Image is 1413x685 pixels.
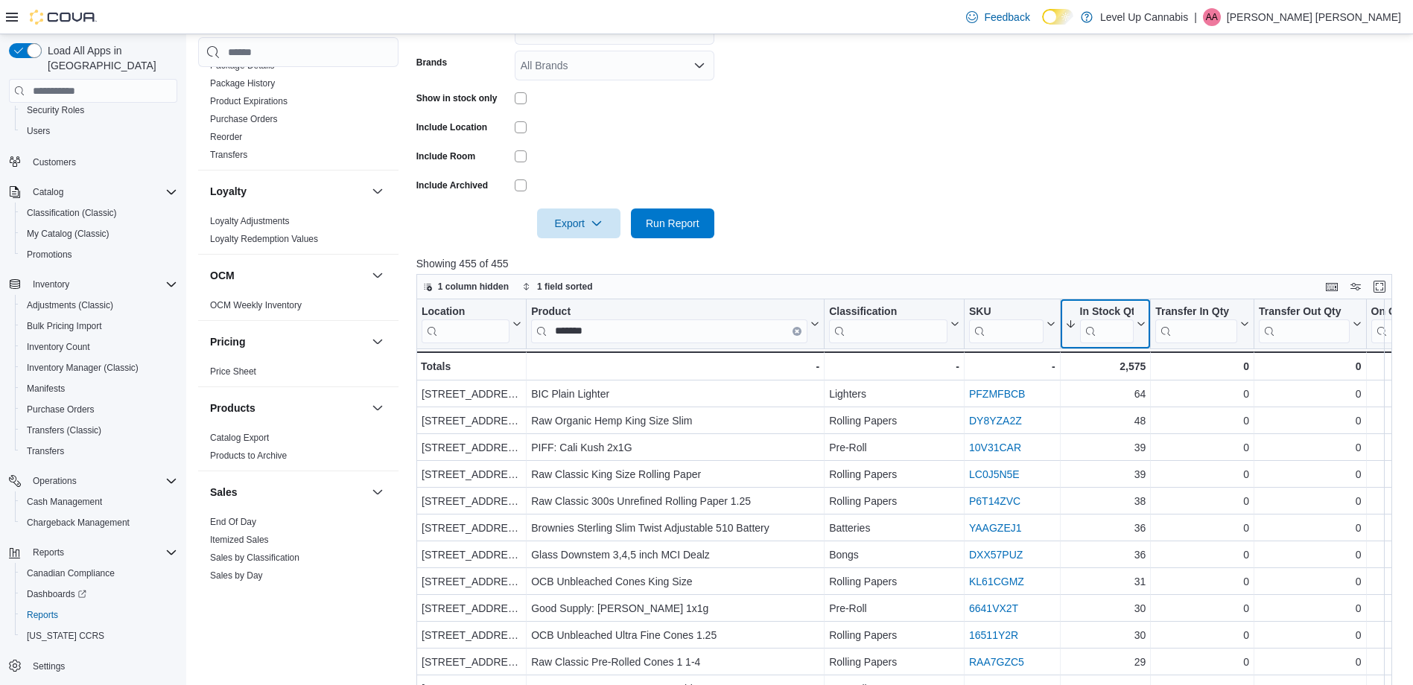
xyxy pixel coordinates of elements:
[631,208,714,238] button: Run Report
[969,442,1021,453] a: 10V31CAR
[210,401,366,415] button: Products
[969,656,1024,668] a: RAA7GZC5
[15,512,183,533] button: Chargeback Management
[27,320,102,332] span: Bulk Pricing Import
[21,359,177,377] span: Inventory Manager (Classic)
[21,359,145,377] a: Inventory Manager (Classic)
[1227,8,1401,26] p: [PERSON_NAME] [PERSON_NAME]
[198,429,399,471] div: Products
[438,281,509,293] span: 1 column hidden
[210,450,287,462] span: Products to Archive
[422,465,521,483] div: [STREET_ADDRESS]
[969,305,1044,343] div: SKU URL
[210,268,366,283] button: OCM
[969,305,1044,319] div: SKU
[422,519,521,537] div: [STREET_ADDRESS]
[3,542,183,563] button: Reports
[210,517,256,527] a: End Of Day
[969,602,1018,614] a: 6641VX2T
[21,514,177,532] span: Chargeback Management
[27,207,117,219] span: Classification (Classic)
[829,305,959,343] button: Classification
[1259,305,1349,319] div: Transfer Out Qty
[1155,357,1249,375] div: 0
[27,544,70,561] button: Reports
[210,535,269,545] a: Itemized Sales
[1347,278,1365,296] button: Display options
[33,278,69,290] span: Inventory
[27,249,72,261] span: Promotions
[693,60,705,71] button: Open list of options
[21,401,177,418] span: Purchase Orders
[1100,8,1188,26] p: Level Up Cannabis
[546,208,612,238] span: Export
[416,179,488,191] label: Include Archived
[1064,573,1146,590] div: 31
[1259,385,1361,403] div: 0
[969,576,1024,587] a: KL61CGMZ
[210,534,269,546] span: Itemized Sales
[21,338,177,356] span: Inventory Count
[531,465,819,483] div: Raw Classic King Size Rolling Paper
[1259,492,1361,510] div: 0
[21,514,136,532] a: Chargeback Management
[21,204,123,222] a: Classification (Classic)
[27,657,177,675] span: Settings
[3,274,183,295] button: Inventory
[21,493,108,511] a: Cash Management
[30,10,97,25] img: Cova
[21,564,121,582] a: Canadian Compliance
[531,412,819,430] div: Raw Organic Hemp King Size Slim
[1155,305,1237,319] div: Transfer In Qty
[1042,9,1073,25] input: Dark Mode
[416,57,447,68] label: Brands
[531,492,819,510] div: Raw Classic 300s Unrefined Rolling Paper 1.25
[33,547,64,558] span: Reports
[1155,626,1249,644] div: 0
[537,281,593,293] span: 1 field sorted
[210,552,299,563] a: Sales by Classification
[969,522,1022,534] a: YAAGZEJ1
[1323,278,1341,296] button: Keyboard shortcuts
[531,653,819,671] div: Raw Classic Pre-Rolled Cones 1 1-4
[27,424,101,436] span: Transfers (Classic)
[422,439,521,456] div: [STREET_ADDRESS]
[210,150,247,160] a: Transfers
[829,412,959,430] div: Rolling Papers
[21,442,177,460] span: Transfers
[1259,653,1361,671] div: 0
[21,296,177,314] span: Adjustments (Classic)
[15,399,183,420] button: Purchase Orders
[21,122,56,140] a: Users
[15,244,183,265] button: Promotions
[422,546,521,564] div: [STREET_ADDRESS]
[531,357,819,375] div: -
[1259,305,1349,343] div: Transfer Out Qty
[516,278,599,296] button: 1 field sorted
[27,104,84,116] span: Security Roles
[27,152,177,171] span: Customers
[27,588,86,600] span: Dashboards
[210,114,278,124] a: Purchase Orders
[210,132,242,142] a: Reorder
[21,296,119,314] a: Adjustments (Classic)
[210,450,287,461] a: Products to Archive
[21,317,177,335] span: Bulk Pricing Import
[646,216,699,231] span: Run Report
[27,609,58,621] span: Reports
[422,492,521,510] div: [STREET_ADDRESS]
[15,121,183,141] button: Users
[27,275,177,293] span: Inventory
[829,357,959,375] div: -
[21,204,177,222] span: Classification (Classic)
[1064,492,1146,510] div: 38
[21,627,110,645] a: [US_STATE] CCRS
[1155,492,1249,510] div: 0
[33,156,76,168] span: Customers
[15,584,183,605] a: Dashboards
[33,186,63,198] span: Catalog
[21,421,107,439] a: Transfers (Classic)
[27,472,177,490] span: Operations
[829,439,959,456] div: Pre-Roll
